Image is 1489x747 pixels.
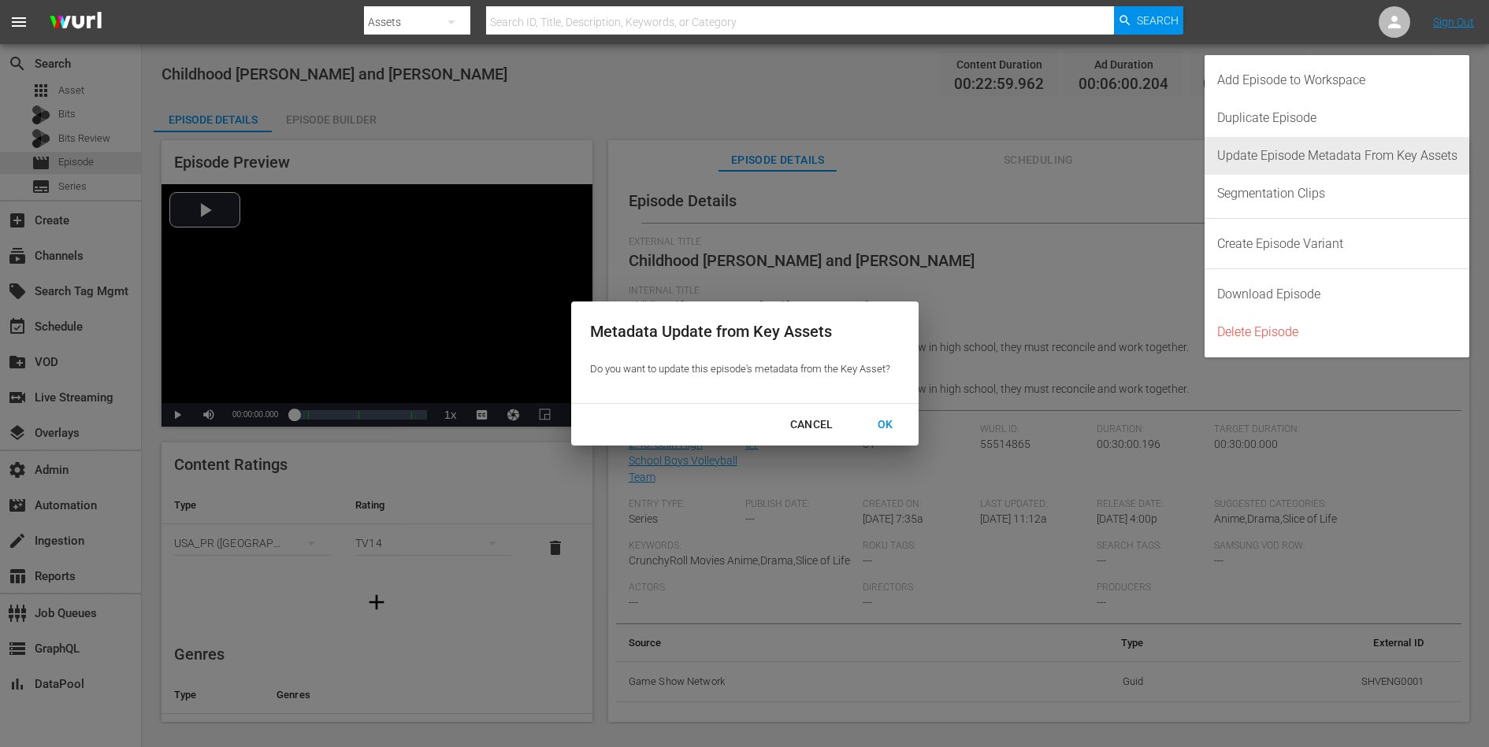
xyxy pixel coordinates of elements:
button: Cancel [771,410,852,439]
div: OK [865,415,906,435]
span: menu [9,13,28,31]
span: Search [1137,6,1179,35]
div: Segmentation Clips [1217,175,1457,213]
div: Create Episode Variant [1217,225,1457,263]
div: Duplicate Episode [1217,99,1457,137]
div: Download Episode [1217,276,1457,313]
div: Add Episode to Workspace [1217,61,1457,99]
p: Do you want to update this episode's metadata from the Key Asset? [590,362,890,377]
div: Update Episode Metadata From Key Assets [1217,137,1457,175]
div: Metadata Update from Key Assets [590,320,890,343]
div: Delete Episode [1217,313,1457,351]
a: Sign Out [1433,16,1474,28]
img: ans4CAIJ8jUAAAAAAAAAAAAAAAAAAAAAAAAgQb4GAAAAAAAAAAAAAAAAAAAAAAAAJMjXAAAAAAAAAAAAAAAAAAAAAAAAgAT5G... [38,4,113,41]
div: Cancel [778,415,846,435]
button: OK [859,410,912,439]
